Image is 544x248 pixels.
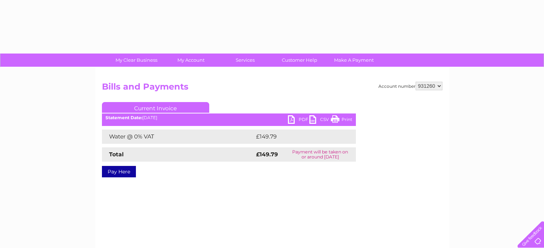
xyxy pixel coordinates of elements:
a: CSV [309,115,331,126]
strong: £149.79 [256,151,278,158]
a: Services [216,54,275,67]
td: Water @ 0% VAT [102,130,254,144]
td: Payment will be taken on or around [DATE] [285,147,356,162]
a: PDF [288,115,309,126]
div: [DATE] [102,115,356,120]
h2: Bills and Payments [102,82,442,95]
div: Account number [378,82,442,90]
strong: Total [109,151,124,158]
td: £149.79 [254,130,343,144]
a: Customer Help [270,54,329,67]
a: Print [331,115,352,126]
a: Current Invoice [102,102,209,113]
a: Pay Here [102,166,136,177]
a: My Account [161,54,220,67]
a: Make A Payment [324,54,383,67]
a: My Clear Business [107,54,166,67]
b: Statement Date: [106,115,142,120]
